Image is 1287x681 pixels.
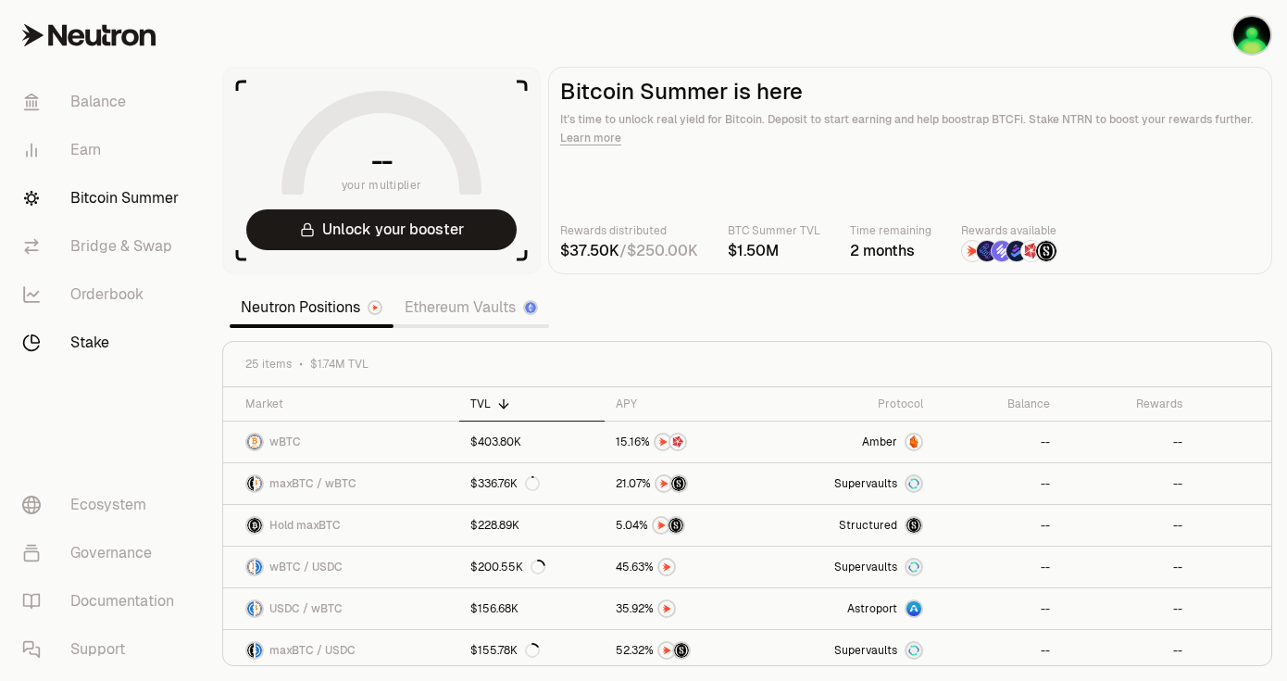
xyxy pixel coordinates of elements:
[779,397,922,411] div: Protocol
[961,221,1057,240] p: Rewards available
[1061,463,1193,504] a: --
[7,126,200,174] a: Earn
[1036,241,1056,261] img: Structured Points
[560,131,621,145] a: Learn more
[394,289,549,326] a: Ethereum Vaults
[934,422,1061,462] a: --
[1021,241,1042,261] img: Mars Fragments
[605,588,768,629] a: NTRN
[246,209,517,250] button: Unlock your booster
[269,435,301,449] span: wBTC
[654,518,668,533] img: NTRN
[459,505,605,546] a: $228.89K
[459,463,605,504] a: $336.76K
[768,588,933,629] a: Astroport
[1072,397,1182,411] div: Rewards
[834,643,897,658] span: Supervaults
[223,422,459,462] a: wBTC LogowBTC
[245,397,448,411] div: Market
[834,476,897,491] span: Supervaults
[223,463,459,504] a: maxBTC LogowBTC LogomaxBTC / wBTC
[269,518,341,533] span: Hold maxBTC
[1233,17,1270,54] img: Indy Hotbundle 5
[605,422,768,462] a: NTRNMars Fragments
[560,110,1260,147] p: It's time to unlock real yield for Bitcoin. Deposit to start earning and help boostrap BTCFi. Sta...
[945,397,1050,411] div: Balance
[470,435,521,449] div: $403.80K
[862,435,897,449] span: Amber
[934,463,1061,504] a: --
[7,174,200,222] a: Bitcoin Summer
[850,221,931,240] p: Time remaining
[992,241,1012,261] img: Solv Points
[470,560,545,574] div: $200.55K
[906,476,921,491] img: Supervaults
[7,222,200,271] a: Bridge & Swap
[616,516,756,535] button: NTRNStructured Points
[245,357,292,372] span: 25 items
[605,463,768,504] a: NTRNStructured Points
[470,397,594,411] div: TVL
[834,560,897,574] span: Supervaults
[656,476,671,491] img: NTRN
[616,397,756,411] div: APY
[310,357,369,372] span: $1.74M TVL
[934,547,1061,587] a: --
[7,319,200,367] a: Stake
[342,176,422,195] span: your multiplier
[470,476,540,491] div: $336.76K
[768,547,933,587] a: SupervaultsSupervaults
[934,588,1061,629] a: --
[369,302,381,313] img: Neutron Logo
[247,435,262,449] img: wBTC Logo
[616,641,756,660] button: NTRNStructured Points
[605,505,768,546] a: NTRNStructured Points
[269,476,356,491] span: maxBTC / wBTC
[470,643,540,658] div: $155.78K
[256,560,262,574] img: USDC Logo
[934,630,1061,671] a: --
[728,221,820,240] p: BTC Summer TVL
[616,433,756,451] button: NTRNMars Fragments
[560,240,698,262] div: /
[847,601,897,616] span: Astroport
[659,560,674,574] img: NTRN
[605,630,768,671] a: NTRNStructured Points
[256,476,262,491] img: wBTC Logo
[768,422,933,462] a: AmberAmber
[247,601,254,616] img: USDC Logo
[525,302,536,313] img: Ethereum Logo
[470,601,519,616] div: $156.68K
[616,474,756,493] button: NTRNStructured Points
[1061,422,1193,462] a: --
[1061,547,1193,587] a: --
[247,476,254,491] img: maxBTC Logo
[906,560,921,574] img: Supervaults
[670,435,685,449] img: Mars Fragments
[616,558,756,576] button: NTRN
[962,241,982,261] img: NTRN
[247,518,262,533] img: maxBTC Logo
[659,643,674,658] img: NTRN
[560,221,698,240] p: Rewards distributed
[269,560,343,574] span: wBTC / USDC
[768,463,933,504] a: SupervaultsSupervaults
[674,643,689,658] img: Structured Points
[247,643,254,658] img: maxBTC Logo
[223,547,459,587] a: wBTC LogoUSDC LogowBTC / USDC
[459,588,605,629] a: $156.68K
[1061,505,1193,546] a: --
[371,146,393,176] h1: --
[1061,630,1193,671] a: --
[7,625,200,674] a: Support
[656,435,670,449] img: NTRN
[659,601,674,616] img: NTRN
[7,78,200,126] a: Balance
[906,435,921,449] img: Amber
[906,518,921,533] img: maxBTC
[850,240,931,262] div: 2 months
[977,241,997,261] img: EtherFi Points
[459,422,605,462] a: $403.80K
[934,505,1061,546] a: --
[768,505,933,546] a: StructuredmaxBTC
